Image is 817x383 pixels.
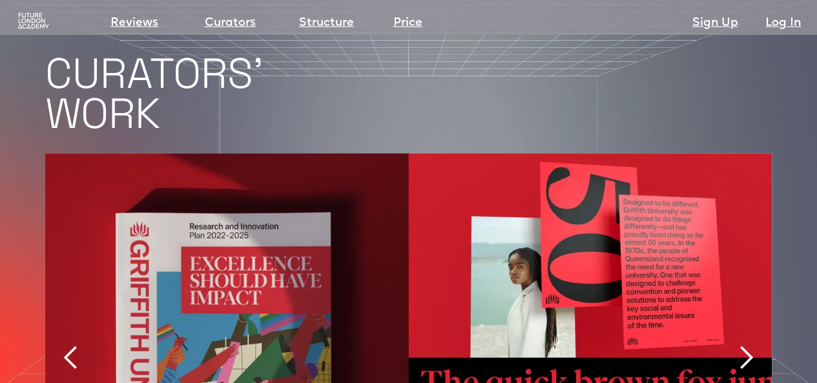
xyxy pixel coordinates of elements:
h1: CURATORS' WORK [45,54,817,134]
a: Sign Up [692,14,738,32]
a: Structure [299,14,354,32]
a: Curators [205,14,256,32]
a: Price [393,14,422,32]
a: Log In [765,14,801,32]
a: Reviews [110,14,158,32]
